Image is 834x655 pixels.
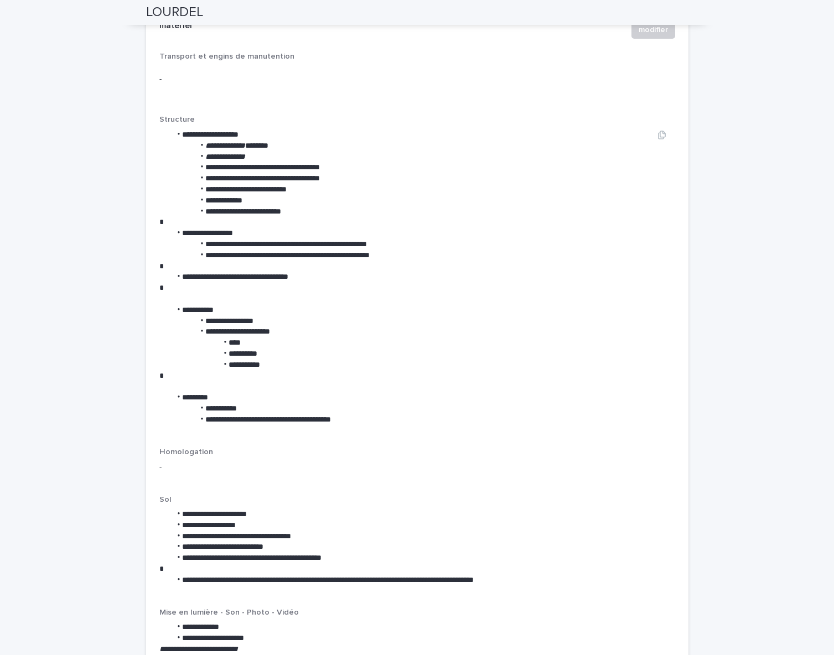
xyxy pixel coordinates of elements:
[631,21,675,39] button: modifier
[159,53,294,60] span: Transport et engins de manutention
[159,609,299,616] span: Mise en lumière - Son - Photo - Vidéo
[159,74,675,85] p: -
[159,496,172,503] span: Sol
[159,448,213,456] span: Homologation
[639,24,668,35] span: modifier
[146,4,203,20] h2: LOURDEL
[159,461,675,473] p: -
[159,116,195,123] span: Structure
[159,21,192,31] h2: matériel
